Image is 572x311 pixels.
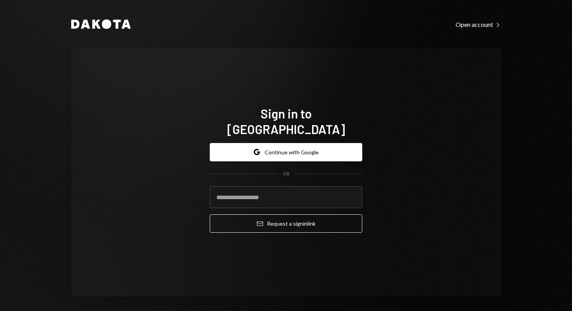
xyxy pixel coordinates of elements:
[283,171,290,177] div: OR
[456,21,501,28] div: Open account
[210,214,362,233] button: Request a signinlink
[456,20,501,28] a: Open account
[210,106,362,137] h1: Sign in to [GEOGRAPHIC_DATA]
[210,143,362,161] button: Continue with Google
